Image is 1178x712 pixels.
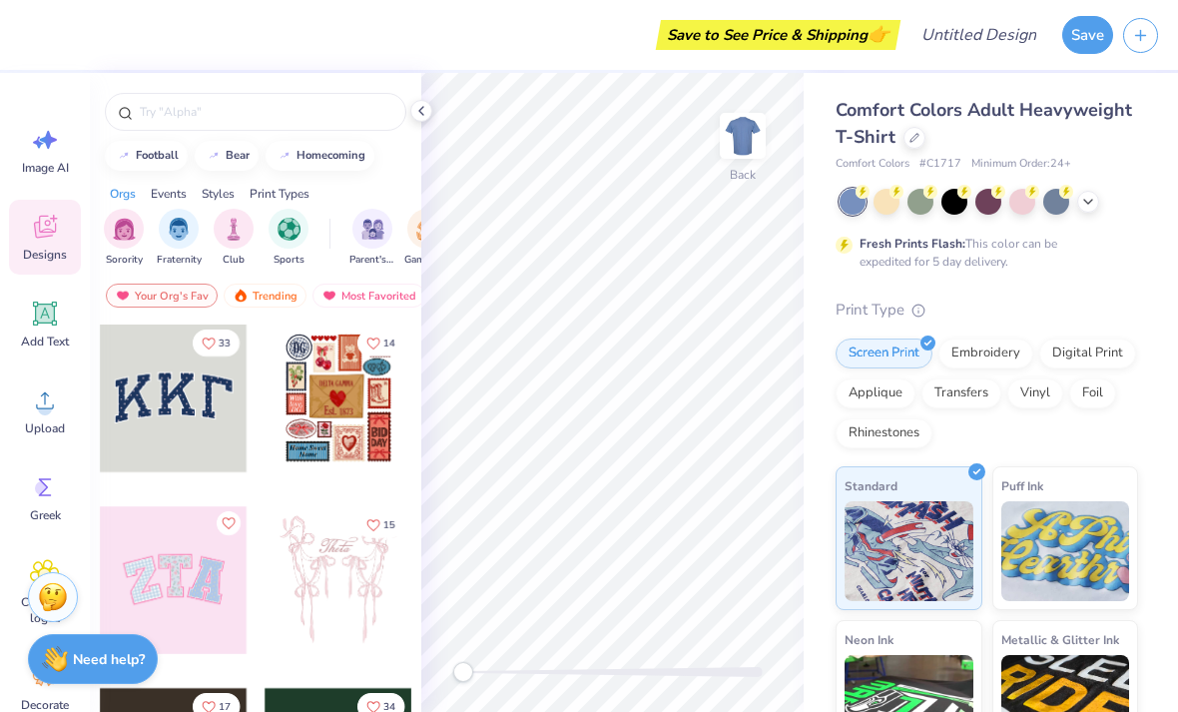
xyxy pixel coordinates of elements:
div: filter for Fraternity [157,209,202,268]
span: Image AI [22,160,69,176]
div: Styles [202,185,235,203]
button: filter button [157,209,202,268]
div: Your Org's Fav [106,284,218,308]
span: Club [223,253,245,268]
span: Fraternity [157,253,202,268]
div: Accessibility label [453,662,473,682]
img: Sports Image [278,218,300,241]
div: Foil [1069,378,1116,408]
img: Sorority Image [113,218,136,241]
div: filter for Sports [269,209,308,268]
div: filter for Game Day [404,209,450,268]
button: filter button [404,209,450,268]
button: Like [357,511,404,538]
button: bear [195,141,259,171]
img: trend_line.gif [277,150,293,162]
button: Save [1062,16,1113,54]
input: Untitled Design [905,15,1052,55]
span: Minimum Order: 24 + [971,156,1071,173]
span: Sports [274,253,304,268]
input: Try "Alpha" [138,102,393,122]
button: filter button [269,209,308,268]
span: Comfort Colors Adult Heavyweight T-Shirt [836,98,1132,149]
img: trend_line.gif [206,150,222,162]
div: Embroidery [938,339,1033,368]
div: This color can be expedited for 5 day delivery. [860,235,1105,271]
span: Greek [30,507,61,523]
span: Puff Ink [1001,475,1043,496]
div: Print Type [836,299,1138,322]
button: Like [357,330,404,356]
span: # C1717 [919,156,961,173]
div: Trending [224,284,306,308]
span: Parent's Weekend [349,253,395,268]
img: most_fav.gif [321,289,337,303]
div: filter for Club [214,209,254,268]
span: 33 [219,339,231,349]
img: Back [723,116,763,156]
div: Digital Print [1039,339,1136,368]
button: homecoming [266,141,374,171]
div: Back [730,166,756,184]
span: 15 [383,520,395,530]
strong: Fresh Prints Flash: [860,236,965,252]
span: Clipart & logos [12,594,78,626]
img: trending.gif [233,289,249,303]
button: Like [193,330,240,356]
div: Screen Print [836,339,932,368]
button: filter button [214,209,254,268]
span: 17 [219,702,231,712]
span: 👉 [868,22,889,46]
img: Club Image [223,218,245,241]
button: filter button [349,209,395,268]
div: Orgs [110,185,136,203]
div: filter for Sorority [104,209,144,268]
img: Puff Ink [1001,501,1130,601]
span: Game Day [404,253,450,268]
span: Neon Ink [845,629,893,650]
div: Rhinestones [836,418,932,448]
img: trend_line.gif [116,150,132,162]
button: football [105,141,188,171]
img: Parent's Weekend Image [361,218,384,241]
span: Designs [23,247,67,263]
div: Vinyl [1007,378,1063,408]
div: Events [151,185,187,203]
div: Applique [836,378,915,408]
img: Game Day Image [416,218,439,241]
span: 34 [383,702,395,712]
div: football [136,150,179,161]
div: bear [226,150,250,161]
button: filter button [104,209,144,268]
span: Comfort Colors [836,156,909,173]
div: Print Types [250,185,309,203]
span: Add Text [21,334,69,350]
div: homecoming [296,150,365,161]
div: Transfers [921,378,1001,408]
span: 14 [383,339,395,349]
img: Standard [845,501,973,601]
div: Save to See Price & Shipping [661,20,895,50]
div: Most Favorited [312,284,425,308]
span: Metallic & Glitter Ink [1001,629,1119,650]
img: most_fav.gif [115,289,131,303]
button: Like [217,511,241,535]
span: Sorority [106,253,143,268]
img: Fraternity Image [168,218,190,241]
span: Upload [25,420,65,436]
span: Standard [845,475,897,496]
strong: Need help? [73,650,145,669]
div: filter for Parent's Weekend [349,209,395,268]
